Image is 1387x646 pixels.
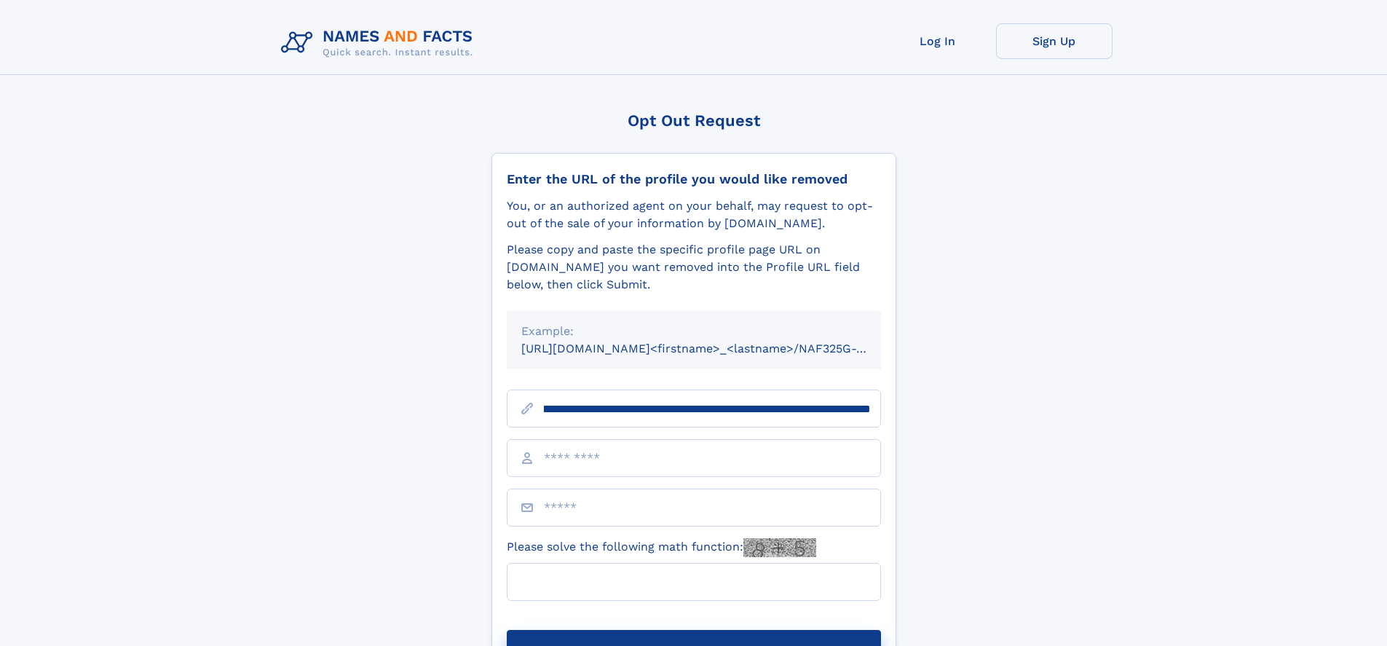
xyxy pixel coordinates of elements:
[507,241,881,294] div: Please copy and paste the specific profile page URL on [DOMAIN_NAME] you want removed into the Pr...
[880,23,996,59] a: Log In
[521,323,866,340] div: Example:
[507,538,816,557] label: Please solve the following math function:
[491,111,896,130] div: Opt Out Request
[521,342,909,355] small: [URL][DOMAIN_NAME]<firstname>_<lastname>/NAF325G-xxxxxxxx
[507,171,881,187] div: Enter the URL of the profile you would like removed
[996,23,1113,59] a: Sign Up
[507,197,881,232] div: You, or an authorized agent on your behalf, may request to opt-out of the sale of your informatio...
[275,23,485,63] img: Logo Names and Facts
